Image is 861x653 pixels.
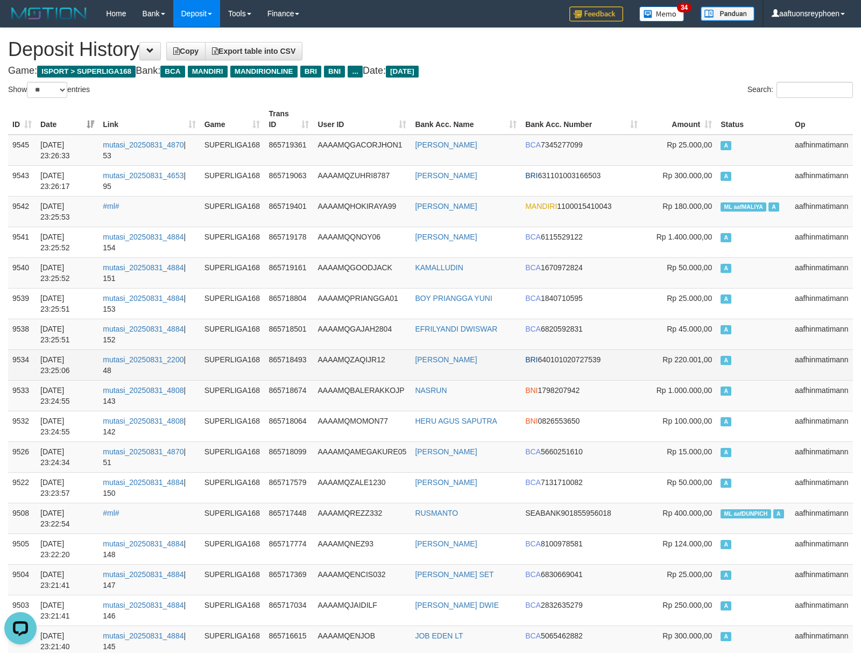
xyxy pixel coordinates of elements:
td: 9504 [8,564,36,595]
span: Approved [773,509,784,518]
td: | 151 [98,257,200,288]
span: BCA [525,447,541,456]
span: Rp 25.000,00 [667,570,712,579]
td: 865718493 [264,349,313,380]
th: Game: activate to sort column ascending [200,104,265,135]
td: AAAAMQGACORJHON1 [313,135,411,166]
a: [PERSON_NAME] [415,355,477,364]
td: aafhinmatimann [791,227,853,257]
a: JOB EDEN LT [415,631,463,640]
td: 631101003166503 [521,165,642,196]
span: BCA [525,263,541,272]
span: Rp 300.000,00 [662,171,712,180]
a: mutasi_20250831_4870 [103,447,184,456]
td: AAAAMQQNOY06 [313,227,411,257]
a: NASRUN [415,386,447,395]
td: 865719063 [264,165,313,196]
td: [DATE] 23:23:57 [36,472,98,503]
a: Export table into CSV [205,42,302,60]
span: BCA [160,66,185,78]
td: | 153 [98,288,200,319]
td: 9532 [8,411,36,441]
td: SUPERLIGA168 [200,503,265,533]
a: mutasi_20250831_4884 [103,263,184,272]
td: aafhinmatimann [791,196,853,227]
td: [DATE] 23:24:55 [36,380,98,411]
a: [PERSON_NAME] [415,171,477,180]
td: AAAAMQZALE1230 [313,472,411,503]
select: Showentries [27,82,67,98]
td: 2832635279 [521,595,642,626]
td: 9538 [8,319,36,349]
td: AAAAMQREZZ332 [313,503,411,533]
img: Button%20Memo.svg [639,6,684,22]
button: Open LiveChat chat widget [4,4,37,37]
td: SUPERLIGA168 [200,165,265,196]
span: BNI [525,386,538,395]
td: 7345277099 [521,135,642,166]
td: 1840710595 [521,288,642,319]
td: 865717774 [264,533,313,564]
span: Approved [721,571,731,580]
span: Rp 50.000,00 [667,263,712,272]
td: | 95 [98,165,200,196]
td: [DATE] 23:21:41 [36,564,98,595]
a: mutasi_20250831_4884 [103,478,184,487]
td: 9540 [8,257,36,288]
td: 865717034 [264,595,313,626]
span: Rp 100.000,00 [662,417,712,425]
td: | 48 [98,349,200,380]
td: SUPERLIGA168 [200,380,265,411]
h1: Deposit History [8,39,853,60]
td: AAAAMQNEZ93 [313,533,411,564]
td: 9522 [8,472,36,503]
td: 9508 [8,503,36,533]
td: 9534 [8,349,36,380]
td: 9505 [8,533,36,564]
a: mutasi_20250831_4808 [103,386,184,395]
span: Rp 45.000,00 [667,325,712,333]
span: SEABANK [525,509,561,517]
span: Rp 25.000,00 [667,294,712,303]
td: 1798207942 [521,380,642,411]
td: 865718501 [264,319,313,349]
th: Op [791,104,853,135]
td: | 146 [98,595,200,626]
img: MOTION_logo.png [8,5,90,22]
td: | 154 [98,227,200,257]
a: mutasi_20250831_4884 [103,570,184,579]
td: 865719401 [264,196,313,227]
td: aafhinmatimann [791,411,853,441]
a: Copy [166,42,206,60]
span: Rp 50.000,00 [667,478,712,487]
a: #ml# [103,202,119,210]
th: Status [716,104,791,135]
td: AAAAMQGAJAH2804 [313,319,411,349]
td: 865718099 [264,441,313,472]
th: Trans ID: activate to sort column ascending [264,104,313,135]
td: [DATE] 23:21:41 [36,595,98,626]
td: 6830669041 [521,564,642,595]
td: AAAAMQENCIS032 [313,564,411,595]
td: SUPERLIGA168 [200,564,265,595]
td: AAAAMQBALERAKKOJP [313,380,411,411]
span: Approved [721,141,731,150]
td: 9539 [8,288,36,319]
label: Show entries [8,82,90,98]
td: | 143 [98,380,200,411]
a: [PERSON_NAME] [415,233,477,241]
td: [DATE] 23:24:55 [36,411,98,441]
input: Search: [777,82,853,98]
th: Link: activate to sort column ascending [98,104,200,135]
span: BRI [525,355,538,364]
span: BCA [525,325,541,333]
td: aafhinmatimann [791,165,853,196]
a: mutasi_20250831_4808 [103,417,184,425]
td: 865718804 [264,288,313,319]
td: aafhinmatimann [791,472,853,503]
td: 865719361 [264,135,313,166]
td: SUPERLIGA168 [200,288,265,319]
span: Manually Linked by aafMALIYA [721,202,766,212]
td: | 148 [98,533,200,564]
a: mutasi_20250831_4884 [103,601,184,609]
